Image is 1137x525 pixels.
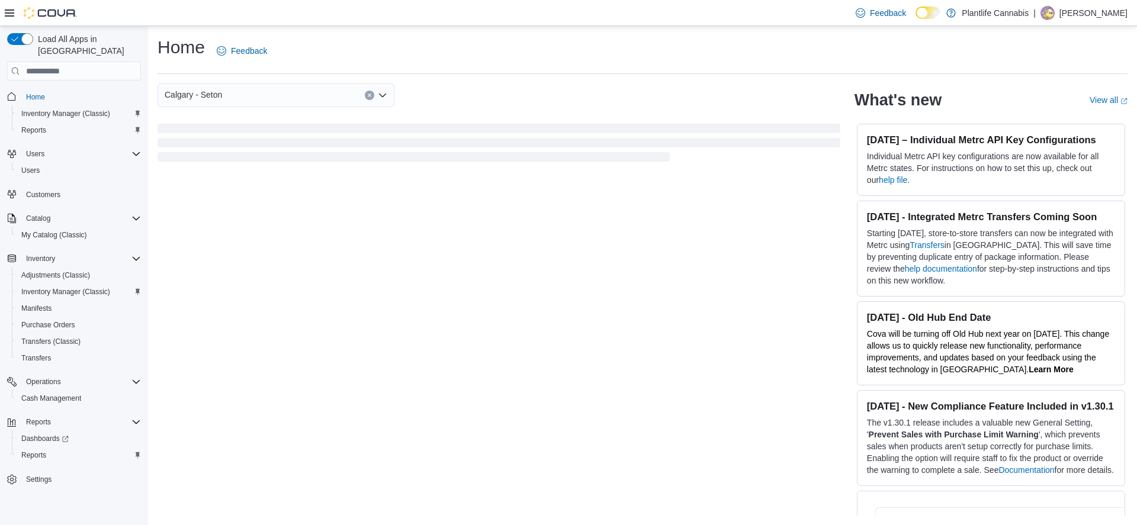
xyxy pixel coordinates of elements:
[21,353,51,363] span: Transfers
[17,351,56,365] a: Transfers
[867,311,1115,323] h3: [DATE] - Old Hub End Date
[21,211,141,226] span: Catalog
[21,109,110,118] span: Inventory Manager (Classic)
[17,448,51,462] a: Reports
[24,7,77,19] img: Cova
[26,190,60,199] span: Customers
[21,166,40,175] span: Users
[17,448,141,462] span: Reports
[962,6,1029,20] p: Plantlife Cannabis
[26,92,45,102] span: Home
[2,186,146,203] button: Customers
[867,400,1115,412] h3: [DATE] - New Compliance Feature Included in v1.30.1
[17,431,141,446] span: Dashboards
[12,447,146,463] button: Reports
[17,391,141,405] span: Cash Management
[17,123,51,137] a: Reports
[21,375,141,389] span: Operations
[26,475,52,484] span: Settings
[21,337,81,346] span: Transfers (Classic)
[17,123,141,137] span: Reports
[21,450,46,460] span: Reports
[12,105,146,122] button: Inventory Manager (Classic)
[21,211,55,226] button: Catalog
[21,415,141,429] span: Reports
[12,333,146,350] button: Transfers (Classic)
[17,318,141,332] span: Purchase Orders
[17,334,85,349] a: Transfers (Classic)
[867,211,1115,223] h3: [DATE] - Integrated Metrc Transfers Coming Soon
[21,472,56,487] a: Settings
[12,430,146,447] a: Dashboards
[21,252,60,266] button: Inventory
[916,7,940,19] input: Dark Mode
[12,162,146,179] button: Users
[998,465,1054,475] a: Documentation
[17,285,115,299] a: Inventory Manager (Classic)
[17,268,141,282] span: Adjustments (Classic)
[21,320,75,330] span: Purchase Orders
[869,430,1039,439] strong: Prevent Sales with Purchase Limit Warning
[17,431,73,446] a: Dashboards
[17,334,141,349] span: Transfers (Classic)
[17,228,92,242] a: My Catalog (Classic)
[17,228,141,242] span: My Catalog (Classic)
[1033,6,1036,20] p: |
[17,107,115,121] a: Inventory Manager (Classic)
[26,214,50,223] span: Catalog
[17,301,141,315] span: Manifests
[21,125,46,135] span: Reports
[879,175,907,185] a: help file
[165,88,222,102] span: Calgary - Seton
[867,417,1115,476] p: The v1.30.1 release includes a valuable new General Setting, ' ', which prevents sales when produ...
[26,149,44,159] span: Users
[21,415,56,429] button: Reports
[26,254,55,263] span: Inventory
[26,377,61,386] span: Operations
[12,284,146,300] button: Inventory Manager (Classic)
[867,134,1115,146] h3: [DATE] – Individual Metrc API Key Configurations
[21,188,65,202] a: Customers
[21,375,66,389] button: Operations
[158,36,205,59] h1: Home
[867,150,1115,186] p: Individual Metrc API key configurations are now available for all Metrc states. For instructions ...
[12,122,146,139] button: Reports
[1040,6,1055,20] div: Morgen Graves
[905,264,977,273] a: help documentation
[2,414,146,430] button: Reports
[2,88,146,105] button: Home
[21,252,141,266] span: Inventory
[26,417,51,427] span: Reports
[12,390,146,407] button: Cash Management
[1059,6,1128,20] p: [PERSON_NAME]
[17,268,95,282] a: Adjustments (Classic)
[21,187,141,202] span: Customers
[21,434,69,443] span: Dashboards
[12,300,146,317] button: Manifests
[17,391,86,405] a: Cash Management
[2,146,146,162] button: Users
[21,230,87,240] span: My Catalog (Classic)
[867,227,1115,286] p: Starting [DATE], store-to-store transfers can now be integrated with Metrc using in [GEOGRAPHIC_D...
[855,91,942,109] h2: What's new
[17,351,141,365] span: Transfers
[17,163,141,178] span: Users
[2,250,146,267] button: Inventory
[17,301,56,315] a: Manifests
[867,329,1109,374] span: Cova will be turning off Old Hub next year on [DATE]. This change allows us to quickly release ne...
[17,163,44,178] a: Users
[1120,98,1128,105] svg: External link
[21,394,81,403] span: Cash Management
[1029,365,1073,374] a: Learn More
[33,33,141,57] span: Load All Apps in [GEOGRAPHIC_DATA]
[21,270,90,280] span: Adjustments (Classic)
[12,350,146,366] button: Transfers
[21,147,49,161] button: Users
[158,126,840,164] span: Loading
[21,89,141,104] span: Home
[21,472,141,487] span: Settings
[870,7,906,19] span: Feedback
[7,83,141,518] nav: Complex example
